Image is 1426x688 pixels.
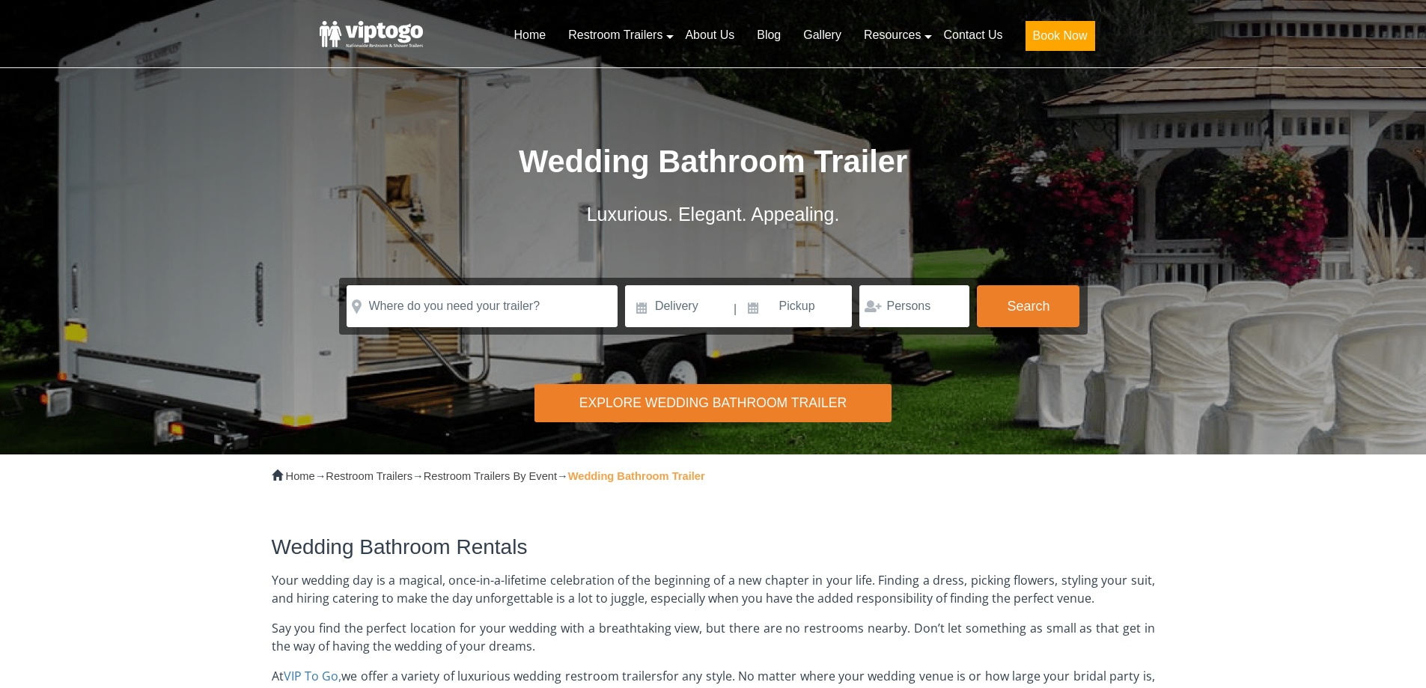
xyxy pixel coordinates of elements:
[286,470,315,482] a: Home
[625,285,732,327] input: Delivery
[739,285,853,327] input: Pickup
[424,470,557,482] a: Restroom Trailers By Event
[1014,19,1106,60] a: Book Now
[568,470,705,482] strong: Wedding Bathroom Trailer
[284,668,342,684] a: VIP To Go,
[272,536,1155,559] h2: Wedding Bathroom Rentals
[859,285,969,327] input: Persons
[272,620,1155,654] span: Say you find the perfect location for your wedding with a breathtaking view, but there are no res...
[286,470,705,482] span: → → →
[502,19,557,52] a: Home
[746,19,792,52] a: Blog
[326,470,412,482] a: Restroom Trailers
[853,19,932,52] a: Resources
[932,19,1014,52] a: Contact Us
[977,285,1079,327] button: Search
[734,285,737,333] span: |
[792,19,853,52] a: Gallery
[272,668,662,684] span: At we offer a variety of luxurious wedding restroom trailers
[519,144,907,179] span: Wedding Bathroom Trailer
[674,19,746,52] a: About Us
[557,19,674,52] a: Restroom Trailers
[347,285,618,327] input: Where do you need your trailer?
[534,384,891,422] div: Explore Wedding Bathroom Trailer
[587,204,840,225] span: Luxurious. Elegant. Appealing.
[1026,21,1095,51] button: Book Now
[272,572,1155,606] span: Your wedding day is a magical, once-in-a-lifetime celebration of the beginning of a new chapter i...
